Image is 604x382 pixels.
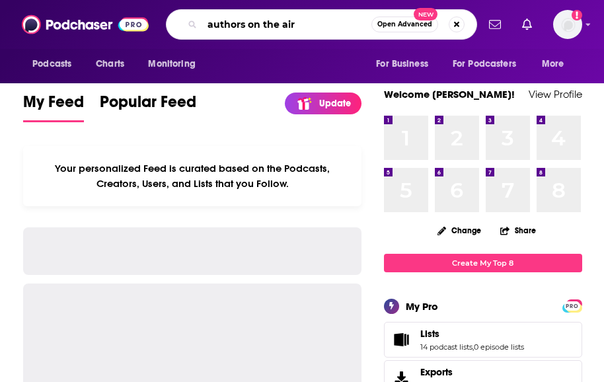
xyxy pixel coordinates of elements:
[453,55,516,73] span: For Podcasters
[384,254,582,272] a: Create My Top 8
[553,10,582,39] img: User Profile
[420,366,453,378] span: Exports
[166,9,477,40] div: Search podcasts, credits, & more...
[100,92,196,122] a: Popular Feed
[529,88,582,100] a: View Profile
[542,55,564,73] span: More
[472,342,474,352] span: ,
[564,300,580,310] a: PRO
[564,301,580,311] span: PRO
[22,12,149,37] img: Podchaser - Follow, Share and Rate Podcasts
[414,8,437,20] span: New
[420,328,524,340] a: Lists
[377,21,432,28] span: Open Advanced
[319,98,351,109] p: Update
[23,52,89,77] button: open menu
[533,52,581,77] button: open menu
[484,13,506,36] a: Show notifications dropdown
[23,92,84,122] a: My Feed
[384,322,582,358] span: Lists
[572,10,582,20] svg: Add a profile image
[444,52,535,77] button: open menu
[500,217,537,243] button: Share
[420,342,472,352] a: 14 podcast lists
[285,93,361,114] a: Update
[202,14,371,35] input: Search podcasts, credits, & more...
[384,88,515,100] a: Welcome [PERSON_NAME]!
[420,328,439,340] span: Lists
[553,10,582,39] button: Show profile menu
[367,52,445,77] button: open menu
[474,342,524,352] a: 0 episode lists
[430,222,489,239] button: Change
[376,55,428,73] span: For Business
[371,17,438,32] button: Open AdvancedNew
[23,146,361,206] div: Your personalized Feed is curated based on the Podcasts, Creators, Users, and Lists that you Follow.
[517,13,537,36] a: Show notifications dropdown
[553,10,582,39] span: Logged in as LBPublicity2
[148,55,195,73] span: Monitoring
[100,92,196,120] span: Popular Feed
[406,300,438,313] div: My Pro
[87,52,132,77] a: Charts
[96,55,124,73] span: Charts
[23,92,84,120] span: My Feed
[389,330,415,349] a: Lists
[32,55,71,73] span: Podcasts
[139,52,212,77] button: open menu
